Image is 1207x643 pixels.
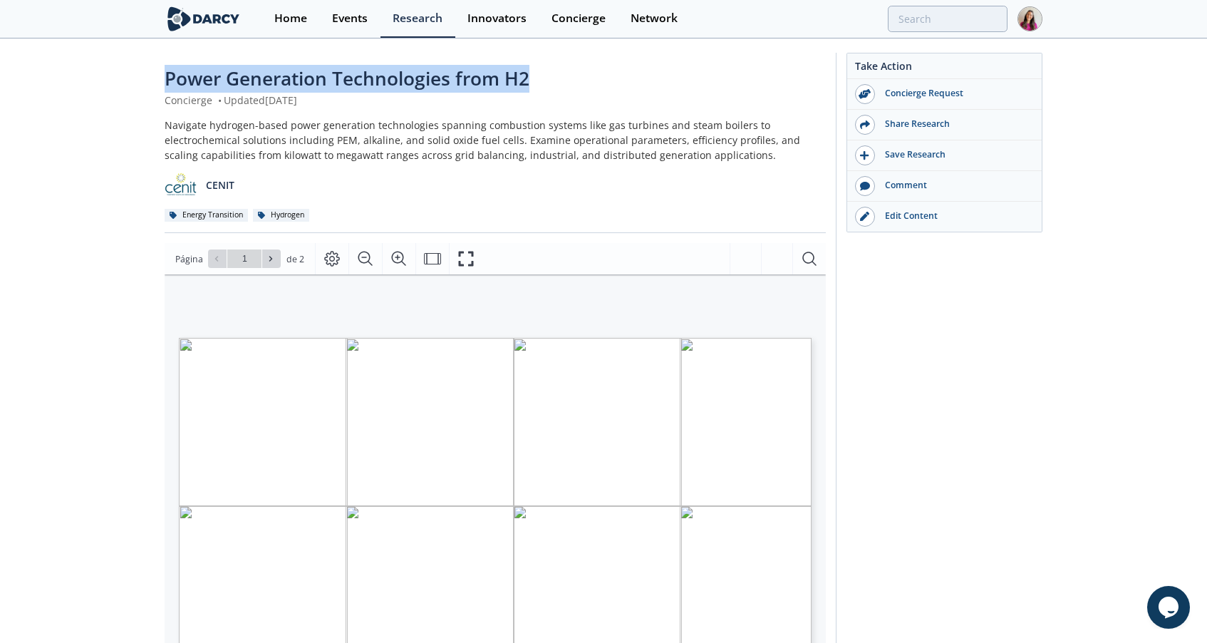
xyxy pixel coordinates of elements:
[274,13,307,24] div: Home
[253,209,309,222] div: Hydrogen
[467,13,527,24] div: Innovators
[875,87,1035,100] div: Concierge Request
[888,6,1007,32] input: Advanced Search
[1147,586,1193,629] iframe: chat widget
[165,6,242,31] img: logo-wide.svg
[551,13,606,24] div: Concierge
[875,148,1035,161] div: Save Research
[875,179,1035,192] div: Comment
[165,93,826,108] div: Concierge Updated [DATE]
[165,66,529,91] span: Power Generation Technologies from H2
[332,13,368,24] div: Events
[165,118,826,163] div: Navigate hydrogen-based power generation technologies spanning combustion systems like gas turbin...
[847,202,1042,232] a: Edit Content
[875,118,1035,130] div: Share Research
[393,13,442,24] div: Research
[631,13,678,24] div: Network
[847,58,1042,79] div: Take Action
[875,210,1035,222] div: Edit Content
[165,209,248,222] div: Energy Transition
[215,93,224,107] span: •
[1017,6,1042,31] img: Profile
[206,178,234,192] p: CENIT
